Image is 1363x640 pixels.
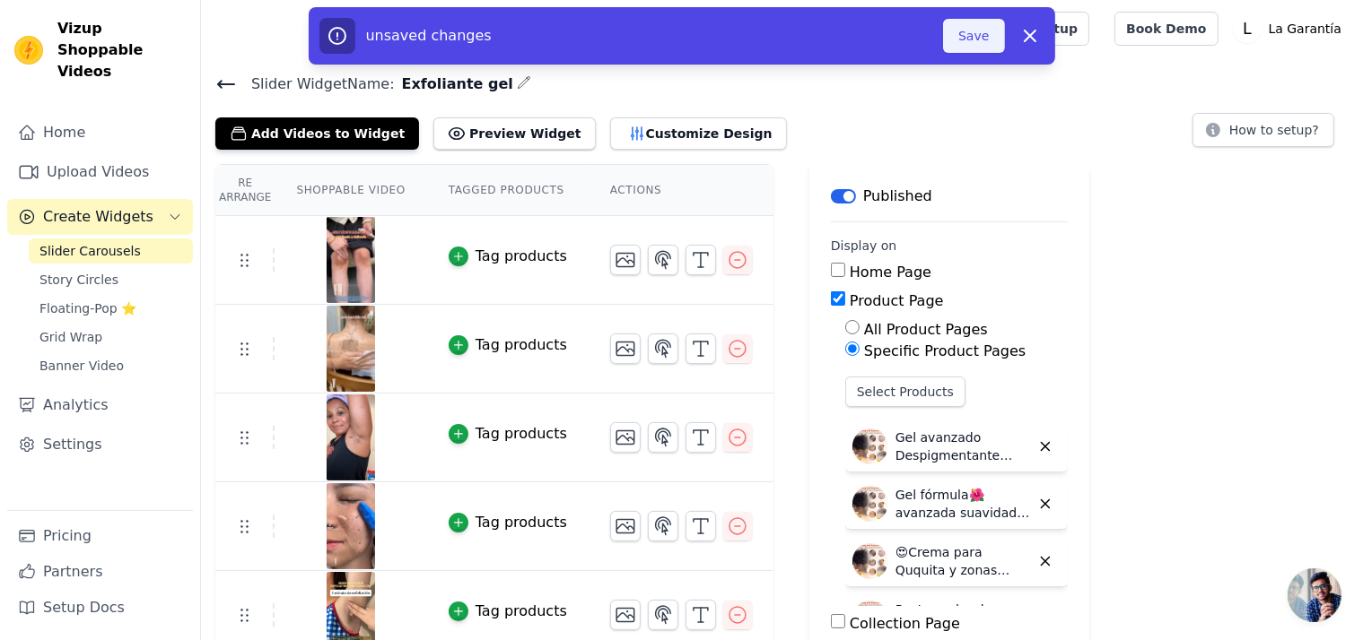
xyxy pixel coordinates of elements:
button: Customize Design [610,117,787,150]
img: vizup-images-b7da.png [326,306,376,392]
a: Slider Carousels [29,238,193,264]
button: Add Videos to Widget [215,117,419,150]
span: Floating-Pop ⭐ [39,299,136,317]
a: Upload Videos [7,154,193,190]
label: All Product Pages [864,321,988,338]
button: Tag products [449,512,567,533]
button: Create Widgets [7,199,193,235]
button: Delete widget [1030,431,1061,462]
div: Tag products [476,512,567,533]
span: Slider Widget Name: [237,74,395,95]
button: Preview Widget [433,117,595,150]
a: How to setup? [1193,125,1334,143]
img: 😍Crema para Ququita y zonas oscuras e intimas🌸despigmentante [852,543,888,579]
a: Analytics [7,387,193,423]
label: Home Page [850,264,931,281]
span: Banner Video [39,357,124,375]
button: Change Thumbnail [610,511,641,541]
label: Specific Product Pages [864,342,1026,359]
button: Change Thumbnail [610,600,641,630]
p: Restaurador de panochas🌺 Piel fresca, aspecto renovado😍crema despigmentante [896,601,1030,636]
div: Chat abierto [1288,568,1341,622]
label: Product Page [850,292,944,309]
a: Story Circles [29,267,193,292]
p: Gel avanzado Despigmentante ✨zonas oscuras🌸rosadita [896,428,1030,464]
button: Save [943,19,1004,53]
a: Floating-Pop ⭐ [29,296,193,321]
div: Edit Name [517,72,531,96]
label: Collection Page [850,615,960,632]
th: Shoppable Video [275,165,426,216]
th: Actions [589,165,773,216]
a: Banner Video [29,353,193,378]
button: Select Products [845,376,965,407]
button: Delete widget [1030,546,1061,576]
a: Home [7,115,193,151]
button: How to setup? [1193,113,1334,147]
th: Tagged Products [427,165,589,216]
p: Gel fórmula🌺avanzada suavidad😍renovación zonas intimas [896,486,1030,522]
span: Story Circles [39,271,118,289]
p: Published [863,186,932,207]
img: vizup-images-33f8.png [326,483,376,569]
button: Tag products [449,334,567,356]
a: Pricing [7,518,193,554]
img: Gel fórmula🌺avanzada suavidad😍renovación zonas intimas [852,486,888,522]
img: vizup-images-5d8b.png [326,217,376,303]
button: Tag products [449,423,567,445]
button: Delete widget [1030,603,1061,634]
button: Tag products [449,601,567,622]
div: Tag products [476,601,567,622]
button: Change Thumbnail [610,422,641,453]
legend: Display on [831,237,897,255]
span: Grid Wrap [39,328,102,346]
button: Change Thumbnail [610,333,641,364]
button: Change Thumbnail [610,245,641,275]
a: Settings [7,427,193,463]
button: Tag products [449,246,567,267]
img: Restaurador de panochas🌺 Piel fresca, aspecto renovado😍crema despigmentante [852,601,888,636]
div: Tag products [476,334,567,356]
img: Gel avanzado Despigmentante ✨zonas oscuras🌸rosadita [852,428,888,464]
button: Delete widget [1030,489,1061,519]
img: vizup-images-e228.png [326,394,376,480]
th: Re Arrange [215,165,275,216]
span: Exfoliante gel [395,74,513,95]
span: unsaved changes [366,27,492,44]
a: Setup Docs [7,590,193,626]
div: Tag products [476,423,567,445]
div: Tag products [476,246,567,267]
span: Slider Carousels [39,242,141,260]
a: Partners [7,554,193,590]
p: 😍Crema para Ququita y zonas oscuras e intimas🌸despigmentante [896,543,1030,579]
span: Create Widgets [43,206,153,228]
a: Grid Wrap [29,324,193,350]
